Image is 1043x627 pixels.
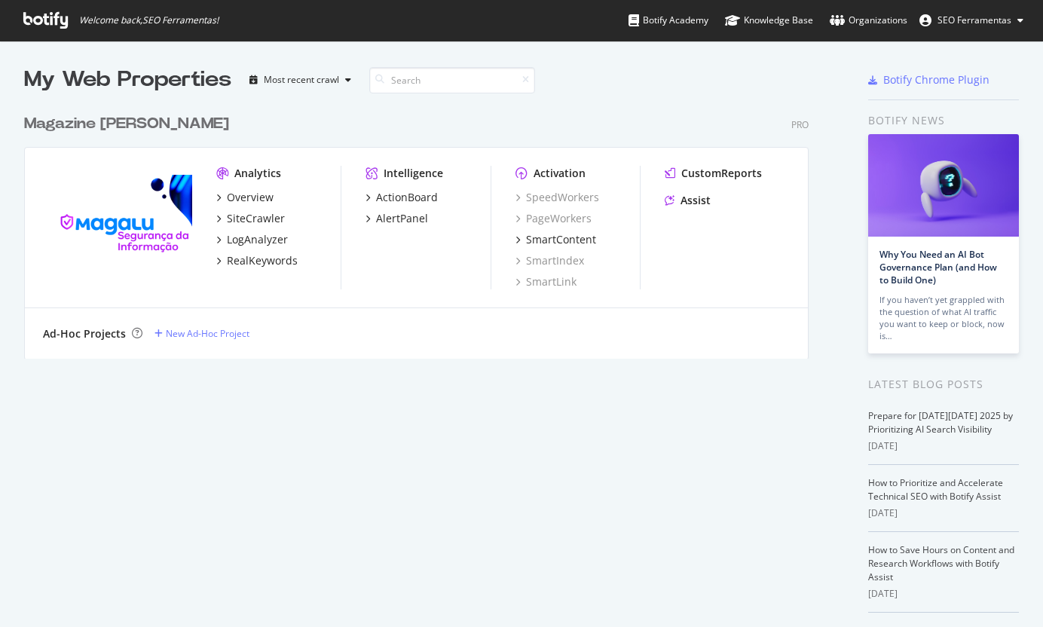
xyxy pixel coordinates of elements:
div: SiteCrawler [227,211,285,226]
a: SmartContent [515,232,596,247]
a: SmartIndex [515,253,584,268]
div: Organizations [830,13,907,28]
div: Assist [681,193,711,208]
div: Latest Blog Posts [868,376,1019,393]
div: RealKeywords [227,253,298,268]
a: Assist [665,193,711,208]
a: LogAnalyzer [216,232,288,247]
div: SmartContent [526,232,596,247]
a: SiteCrawler [216,211,285,226]
a: SmartLink [515,274,577,289]
div: [DATE] [868,587,1019,601]
img: magazineluiza.com.br [43,166,192,286]
div: Botify Academy [629,13,708,28]
div: If you haven’t yet grappled with the question of what AI traffic you want to keep or block, now is… [879,294,1008,342]
a: Why You Need an AI Bot Governance Plan (and How to Build One) [879,248,997,286]
div: Pro [791,118,809,131]
span: SEO Ferramentas [937,14,1011,26]
div: Activation [534,166,586,181]
a: Overview [216,190,274,205]
a: PageWorkers [515,211,592,226]
div: Overview [227,190,274,205]
div: Ad-Hoc Projects [43,326,126,341]
a: ActionBoard [366,190,438,205]
div: Most recent crawl [264,75,339,84]
span: Welcome back, SEO Ferramentas ! [79,14,219,26]
div: My Web Properties [24,65,231,95]
img: Why You Need an AI Bot Governance Plan (and How to Build One) [868,134,1019,237]
div: AlertPanel [376,211,428,226]
div: Knowledge Base [725,13,813,28]
div: New Ad-Hoc Project [166,327,249,340]
div: Magazine [PERSON_NAME] [24,113,229,135]
button: Most recent crawl [243,68,357,92]
a: AlertPanel [366,211,428,226]
div: Botify Chrome Plugin [883,72,989,87]
a: RealKeywords [216,253,298,268]
div: Botify news [868,112,1019,129]
a: Botify Chrome Plugin [868,72,989,87]
a: Prepare for [DATE][DATE] 2025 by Prioritizing AI Search Visibility [868,409,1013,436]
div: grid [24,95,821,359]
div: Intelligence [384,166,443,181]
a: How to Save Hours on Content and Research Workflows with Botify Assist [868,543,1014,583]
div: LogAnalyzer [227,232,288,247]
a: How to Prioritize and Accelerate Technical SEO with Botify Assist [868,476,1003,503]
a: SpeedWorkers [515,190,599,205]
button: SEO Ferramentas [907,8,1035,32]
a: Magazine [PERSON_NAME] [24,113,235,135]
a: CustomReports [665,166,762,181]
a: New Ad-Hoc Project [154,327,249,340]
div: ActionBoard [376,190,438,205]
div: CustomReports [681,166,762,181]
div: [DATE] [868,506,1019,520]
div: Analytics [234,166,281,181]
input: Search [369,67,535,93]
div: [DATE] [868,439,1019,453]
